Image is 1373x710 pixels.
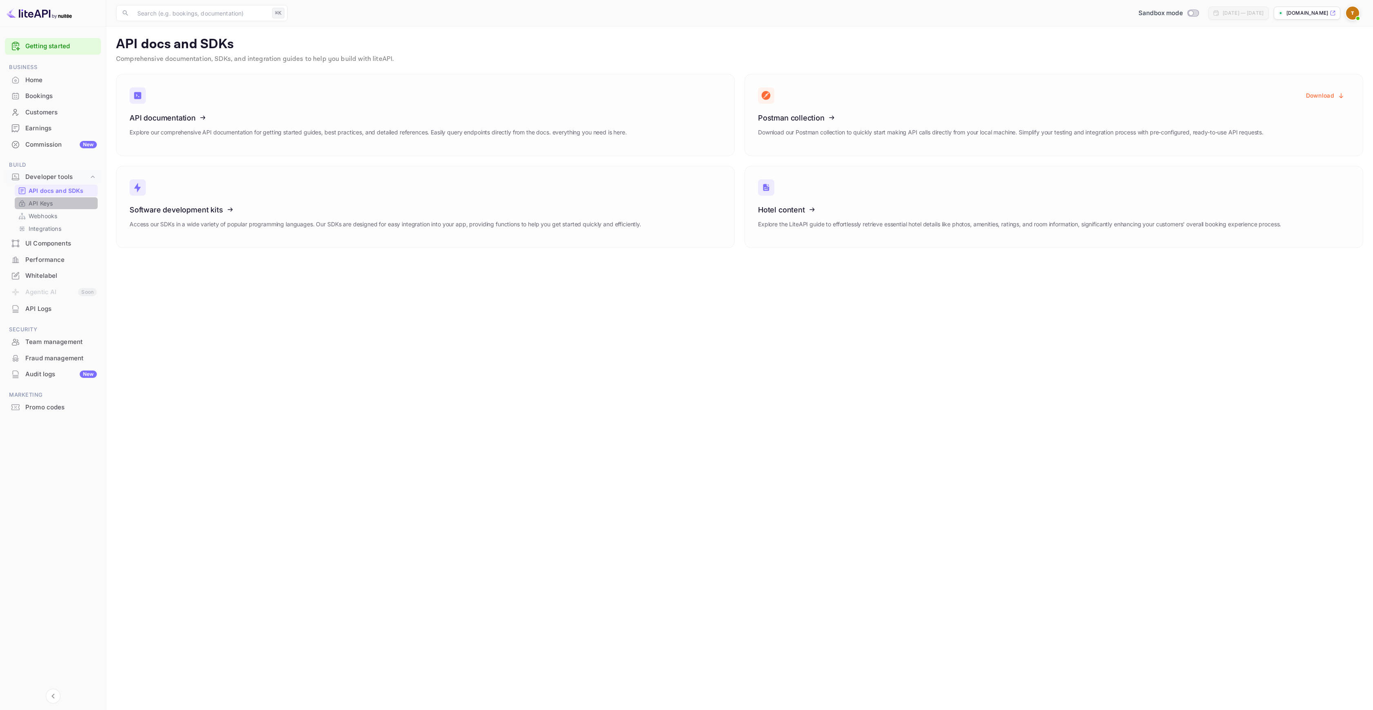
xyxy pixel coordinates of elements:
[272,8,284,18] div: ⌘K
[29,224,61,233] p: Integrations
[5,252,101,268] div: Performance
[18,186,94,195] a: API docs and SDKs
[758,205,1281,214] h3: Hotel content
[25,108,97,117] div: Customers
[1301,87,1350,103] button: Download
[25,337,97,347] div: Team management
[5,105,101,120] a: Customers
[15,185,98,196] div: API docs and SDKs
[1286,9,1328,17] p: [DOMAIN_NAME]
[130,205,641,214] h3: Software development kits
[1135,9,1202,18] div: Switch to Production mode
[130,114,627,122] h3: API documentation
[5,400,101,415] a: Promo codes
[80,371,97,378] div: New
[5,351,101,366] a: Fraud management
[5,63,101,72] span: Business
[25,172,89,182] div: Developer tools
[5,391,101,400] span: Marketing
[25,140,97,150] div: Commission
[25,124,97,133] div: Earnings
[758,114,1263,122] h3: Postman collection
[116,54,1363,64] p: Comprehensive documentation, SDKs, and integration guides to help you build with liteAPI.
[5,325,101,334] span: Security
[18,199,94,208] a: API Keys
[18,224,94,233] a: Integrations
[5,334,101,349] a: Team management
[29,186,84,195] p: API docs and SDKs
[5,72,101,87] a: Home
[46,689,60,703] button: Collapse navigation
[5,121,101,136] div: Earnings
[5,301,101,317] div: API Logs
[25,255,97,265] div: Performance
[5,137,101,153] div: CommissionNew
[25,239,97,248] div: UI Components
[5,400,101,415] div: Promo codes
[5,252,101,267] a: Performance
[15,197,98,209] div: API Keys
[5,88,101,104] div: Bookings
[745,166,1363,248] a: Hotel contentExplore the LiteAPI guide to effortlessly retrieve essential hotel details like phot...
[25,42,97,51] a: Getting started
[7,7,72,20] img: LiteAPI logo
[1346,7,1359,20] img: tripCheckiner
[116,74,735,156] a: API documentationExplore our comprehensive API documentation for getting started guides, best pra...
[758,128,1263,137] p: Download our Postman collection to quickly start making API calls directly from your local machin...
[25,354,97,363] div: Fraud management
[5,105,101,121] div: Customers
[116,36,1363,53] p: API docs and SDKs
[5,301,101,316] a: API Logs
[758,220,1281,229] p: Explore the LiteAPI guide to effortlessly retrieve essential hotel details like photos, amenities...
[29,199,53,208] p: API Keys
[5,88,101,103] a: Bookings
[5,366,101,382] div: Audit logsNew
[15,223,98,234] div: Integrations
[15,210,98,222] div: Webhooks
[25,403,97,412] div: Promo codes
[25,370,97,379] div: Audit logs
[18,212,94,220] a: Webhooks
[5,161,101,170] span: Build
[5,121,101,136] a: Earnings
[5,170,101,184] div: Developer tools
[130,128,627,137] p: Explore our comprehensive API documentation for getting started guides, best practices, and detai...
[130,220,641,229] p: Access our SDKs in a wide variety of popular programming languages. Our SDKs are designed for eas...
[5,72,101,88] div: Home
[25,76,97,85] div: Home
[1138,9,1183,18] span: Sandbox mode
[116,166,735,248] a: Software development kitsAccess our SDKs in a wide variety of popular programming languages. Our ...
[80,141,97,148] div: New
[5,38,101,55] div: Getting started
[5,334,101,350] div: Team management
[5,236,101,252] div: UI Components
[25,304,97,314] div: API Logs
[5,236,101,251] a: UI Components
[25,271,97,281] div: Whitelabel
[5,268,101,283] a: Whitelabel
[5,137,101,152] a: CommissionNew
[1223,9,1263,17] div: [DATE] — [DATE]
[25,92,97,101] div: Bookings
[132,5,269,21] input: Search (e.g. bookings, documentation)
[5,268,101,284] div: Whitelabel
[5,351,101,366] div: Fraud management
[5,366,101,382] a: Audit logsNew
[29,212,57,220] p: Webhooks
